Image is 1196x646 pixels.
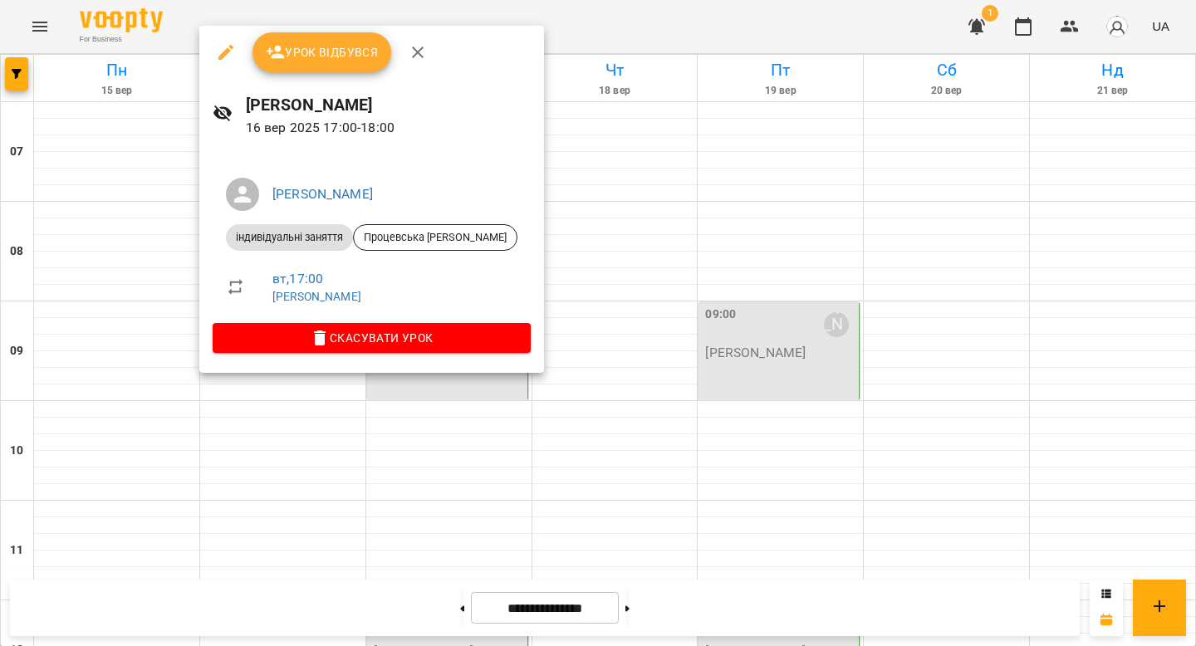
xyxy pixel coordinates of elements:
button: Скасувати Урок [213,323,531,353]
h6: [PERSON_NAME] [246,92,531,118]
a: [PERSON_NAME] [272,186,373,202]
p: 16 вер 2025 17:00 - 18:00 [246,118,531,138]
span: індивідуальні заняття [226,230,353,245]
span: Урок відбувся [266,42,379,62]
a: [PERSON_NAME] [272,290,361,303]
button: Урок відбувся [252,32,392,72]
div: Процевська [PERSON_NAME] [353,224,517,251]
a: вт , 17:00 [272,271,323,286]
span: Скасувати Урок [226,328,517,348]
span: Процевська [PERSON_NAME] [354,230,517,245]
